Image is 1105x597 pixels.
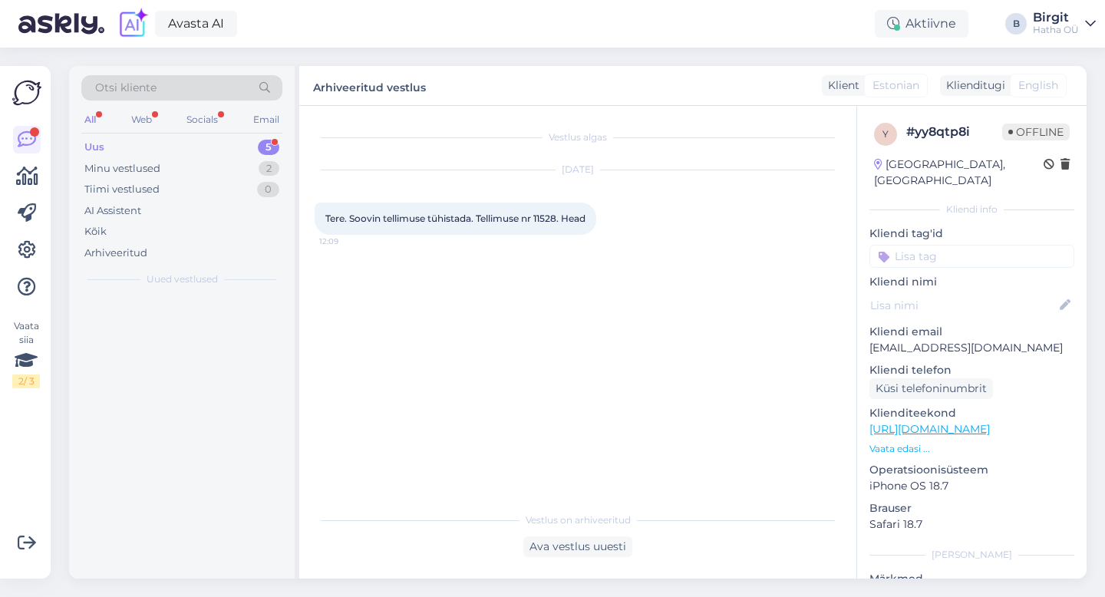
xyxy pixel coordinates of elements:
a: [URL][DOMAIN_NAME] [869,422,990,436]
div: Vestlus algas [315,130,841,144]
div: 5 [258,140,279,155]
div: 2 [259,161,279,176]
img: Askly Logo [12,78,41,107]
span: Tere. Soovin tellimuse tühistada. Tellimuse nr 11528. Head [325,213,585,224]
span: Offline [1002,124,1070,140]
div: [DATE] [315,163,841,176]
div: Tiimi vestlused [84,182,160,197]
label: Arhiveeritud vestlus [313,75,426,96]
p: Kliendi nimi [869,274,1074,290]
div: Klienditugi [940,78,1005,94]
img: explore-ai [117,8,149,40]
p: [EMAIL_ADDRESS][DOMAIN_NAME] [869,340,1074,356]
span: Uued vestlused [147,272,218,286]
div: [GEOGRAPHIC_DATA], [GEOGRAPHIC_DATA] [874,157,1044,189]
div: Minu vestlused [84,161,160,176]
span: 12:09 [319,236,377,247]
div: [PERSON_NAME] [869,548,1074,562]
p: Operatsioonisüsteem [869,462,1074,478]
div: Klient [822,78,859,94]
div: Web [128,110,155,130]
p: iPhone OS 18.7 [869,478,1074,494]
span: y [882,128,889,140]
div: B [1005,13,1027,35]
a: BirgitHatha OÜ [1033,12,1096,36]
div: Socials [183,110,221,130]
a: Avasta AI [155,11,237,37]
input: Lisa tag [869,245,1074,268]
p: Vaata edasi ... [869,442,1074,456]
p: Kliendi email [869,324,1074,340]
div: 0 [257,182,279,197]
span: English [1018,78,1058,94]
div: Küsi telefoninumbrit [869,378,993,399]
div: All [81,110,99,130]
div: # yy8qtp8i [906,123,1002,141]
p: Märkmed [869,571,1074,587]
div: Email [250,110,282,130]
p: Safari 18.7 [869,516,1074,533]
p: Kliendi tag'id [869,226,1074,242]
div: 2 / 3 [12,374,40,388]
div: Uus [84,140,104,155]
input: Lisa nimi [870,297,1057,314]
p: Brauser [869,500,1074,516]
div: Vaata siia [12,319,40,388]
p: Kliendi telefon [869,362,1074,378]
span: Vestlus on arhiveeritud [526,513,631,527]
div: Hatha OÜ [1033,24,1079,36]
div: Arhiveeritud [84,246,147,261]
span: Otsi kliente [95,80,157,96]
div: Kliendi info [869,203,1074,216]
span: Estonian [872,78,919,94]
div: Ava vestlus uuesti [523,536,632,557]
div: Birgit [1033,12,1079,24]
div: AI Assistent [84,203,141,219]
p: Klienditeekond [869,405,1074,421]
div: Aktiivne [875,10,968,38]
div: Kõik [84,224,107,239]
